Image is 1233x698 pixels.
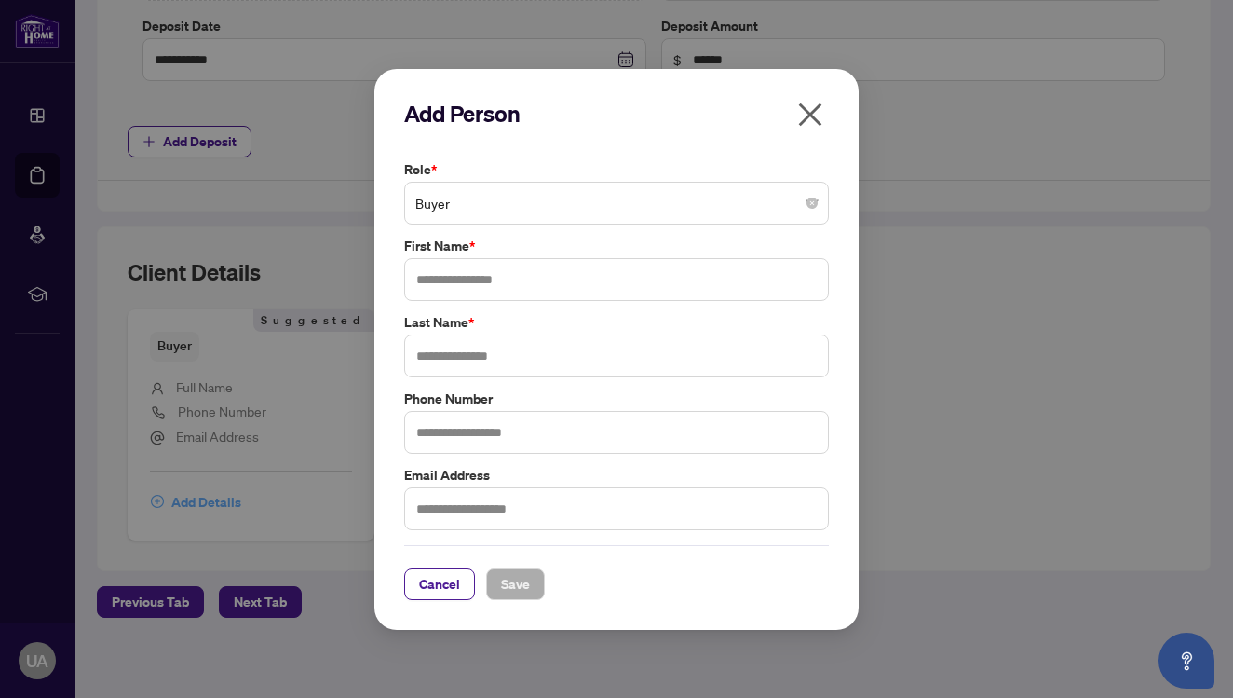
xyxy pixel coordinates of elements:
[404,312,829,333] label: Last Name
[806,198,818,209] span: close-circle
[404,236,829,256] label: First Name
[404,388,829,408] label: Phone Number
[404,159,829,180] label: Role
[404,464,829,485] label: Email Address
[404,568,475,599] button: Cancel
[1158,633,1214,689] button: Open asap
[415,185,818,221] span: Buyer
[404,99,829,129] h2: Add Person
[795,100,825,130] span: close
[486,568,545,599] button: Save
[419,568,460,598] span: Cancel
